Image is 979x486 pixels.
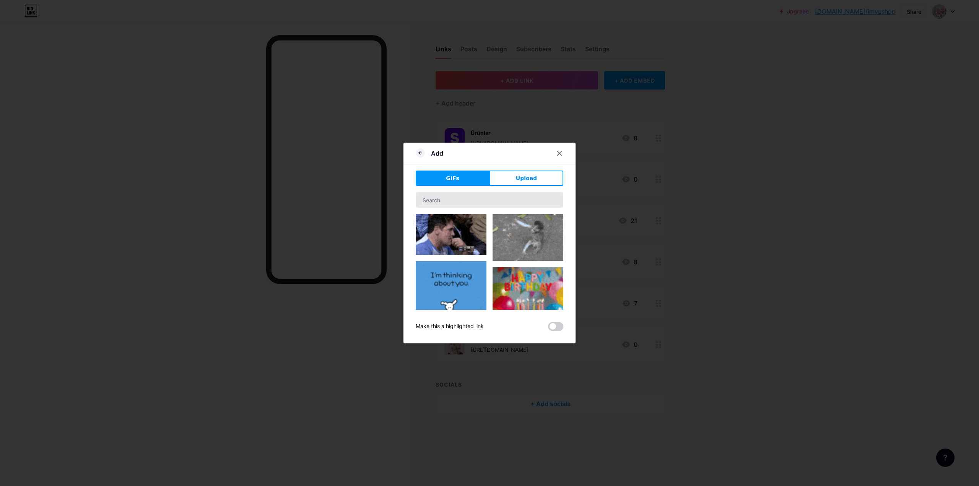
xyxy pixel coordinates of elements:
div: Add [431,149,443,158]
input: Search [416,192,563,208]
img: Gihpy [416,261,486,332]
img: Gihpy [493,214,563,261]
span: GIFs [446,174,459,182]
img: Gihpy [493,267,563,355]
button: Upload [489,171,563,186]
div: Make this a highlighted link [416,322,484,331]
img: Gihpy [416,214,486,255]
button: GIFs [416,171,489,186]
span: Upload [516,174,537,182]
